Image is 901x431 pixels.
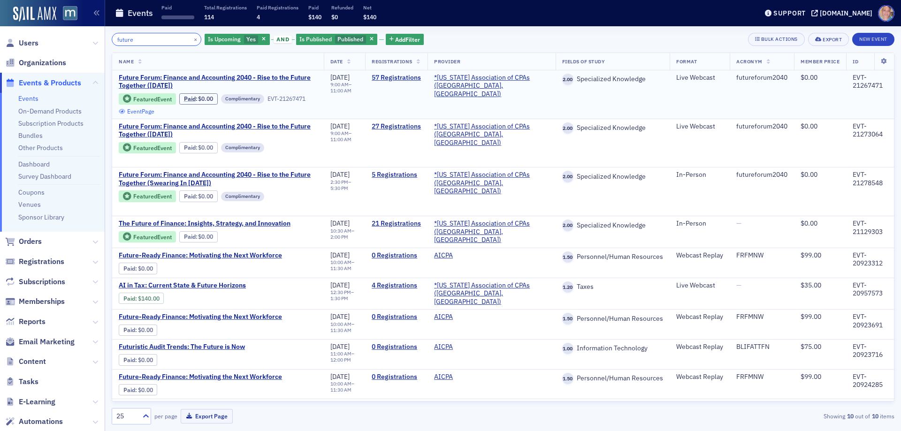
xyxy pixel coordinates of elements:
[573,221,646,230] span: Specialized Knowledge
[736,373,787,381] div: FRFMNW
[133,194,172,199] div: Featured Event
[119,219,298,228] a: The Future of Finance: Insights, Strategy, and Innovation
[330,179,359,191] div: –
[330,73,350,82] span: [DATE]
[878,5,894,22] span: Profile
[184,233,196,240] a: Paid
[119,231,176,243] div: Featured Event
[5,38,38,48] a: Users
[138,356,153,363] span: $0.00
[123,326,138,333] span: :
[184,95,199,102] span: :
[852,34,894,43] a: New Event
[18,172,71,181] a: Survey Dashboard
[19,317,46,327] span: Reports
[330,219,350,227] span: [DATE]
[330,372,350,381] span: [DATE]
[372,343,421,351] a: 0 Registrations
[801,312,821,321] span: $99.00
[372,281,421,290] a: 4 Registrations
[5,377,38,387] a: Tasks
[138,265,153,272] span: $0.00
[736,313,787,321] div: FRFMNW
[13,7,56,22] img: SailAMX
[5,337,75,347] a: Email Marketing
[853,281,887,298] div: EVT-20957573
[119,384,157,395] div: Paid: 0 - $0
[573,124,646,132] span: Specialized Knowledge
[676,219,723,228] div: In-Person
[138,386,153,393] span: $0.00
[119,142,176,154] div: Featured Event
[267,95,305,102] div: EVT-21267471
[296,34,377,45] div: Published
[330,82,359,94] div: –
[434,343,493,351] span: AICPA
[308,13,321,21] span: $140
[119,122,317,139] a: Future Forum: Finance and Accounting 2040 - Rise to the Future Together ([DATE])
[119,373,282,381] a: Future-Ready Finance: Motivating the Next Workforce
[208,35,241,43] span: Is Upcoming
[330,81,349,88] time: 9:00 AM
[179,93,218,105] div: Paid: 58 - $0
[274,36,292,43] span: and
[123,386,135,393] a: Paid
[330,289,359,302] div: –
[337,35,363,43] span: Published
[138,295,160,302] span: $140.00
[198,233,213,240] span: $0.00
[330,227,351,234] time: 10:30 AM
[308,4,321,11] p: Paid
[736,74,787,82] div: futureforum2040
[123,326,135,333] a: Paid
[19,38,38,48] span: Users
[18,213,64,221] a: Sponsor Library
[853,343,887,359] div: EVT-20923716
[221,192,264,201] div: Complimentary
[330,380,351,387] time: 10:00 AM
[119,263,157,274] div: Paid: 0 - $0
[184,193,199,200] span: :
[179,190,218,202] div: Paid: 5 - $0
[19,356,46,367] span: Content
[133,234,172,240] div: Featured Event
[5,257,64,267] a: Registrations
[179,231,218,242] div: Paid: 20 - $0
[331,4,353,11] p: Refunded
[372,219,421,228] a: 21 Registrations
[119,93,176,105] div: Featured Event
[761,37,798,42] div: Bulk Actions
[133,97,172,102] div: Featured Event
[395,35,420,44] span: Add Filter
[330,356,351,363] time: 12:00 PM
[330,321,351,327] time: 10:00 AM
[221,143,264,152] div: Complimentary
[271,36,295,43] button: and
[330,327,351,333] time: 11:30 AM
[330,130,359,143] div: –
[198,193,213,200] span: $0.00
[434,219,549,244] a: *[US_STATE] Association of CPAs ([GEOGRAPHIC_DATA], [GEOGRAPHIC_DATA])
[676,58,697,65] span: Format
[191,35,200,43] button: ×
[257,13,260,21] span: 4
[204,4,247,11] p: Total Registrations
[562,313,574,325] span: 1.50
[123,265,135,272] a: Paid
[161,15,194,19] span: ‌
[801,122,817,130] span: $0.00
[434,171,549,196] a: *[US_STATE] Association of CPAs ([GEOGRAPHIC_DATA], [GEOGRAPHIC_DATA])
[119,58,134,65] span: Name
[119,251,282,260] span: Future-Ready Finance: Motivating the Next Workforce
[330,259,351,265] time: 10:00 AM
[434,74,549,98] span: *Maryland Association of CPAs (Timonium, MD)
[19,337,75,347] span: Email Marketing
[736,251,787,260] div: FRFMNW
[386,34,424,45] button: AddFilter
[221,94,264,104] div: Complimentary
[853,171,887,187] div: EVT-21278548
[676,251,723,260] div: Webcast Replay
[119,343,276,351] span: Futuristic Audit Trends: The Future is Now
[330,321,359,333] div: –
[801,58,840,65] span: Member Price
